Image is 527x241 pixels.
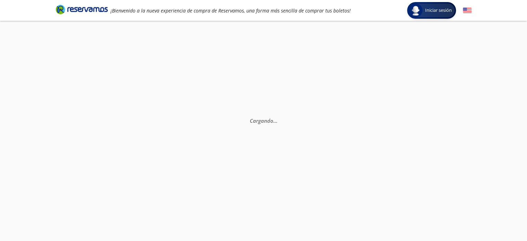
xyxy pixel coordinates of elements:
[273,117,274,124] span: .
[276,117,277,124] span: .
[463,6,472,15] button: English
[56,4,108,17] a: Brand Logo
[111,7,351,14] em: ¡Bienvenido a la nueva experiencia de compra de Reservamos, una forma más sencilla de comprar tus...
[56,4,108,15] i: Brand Logo
[274,117,276,124] span: .
[249,117,277,124] em: Cargando
[422,7,455,14] span: Iniciar sesión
